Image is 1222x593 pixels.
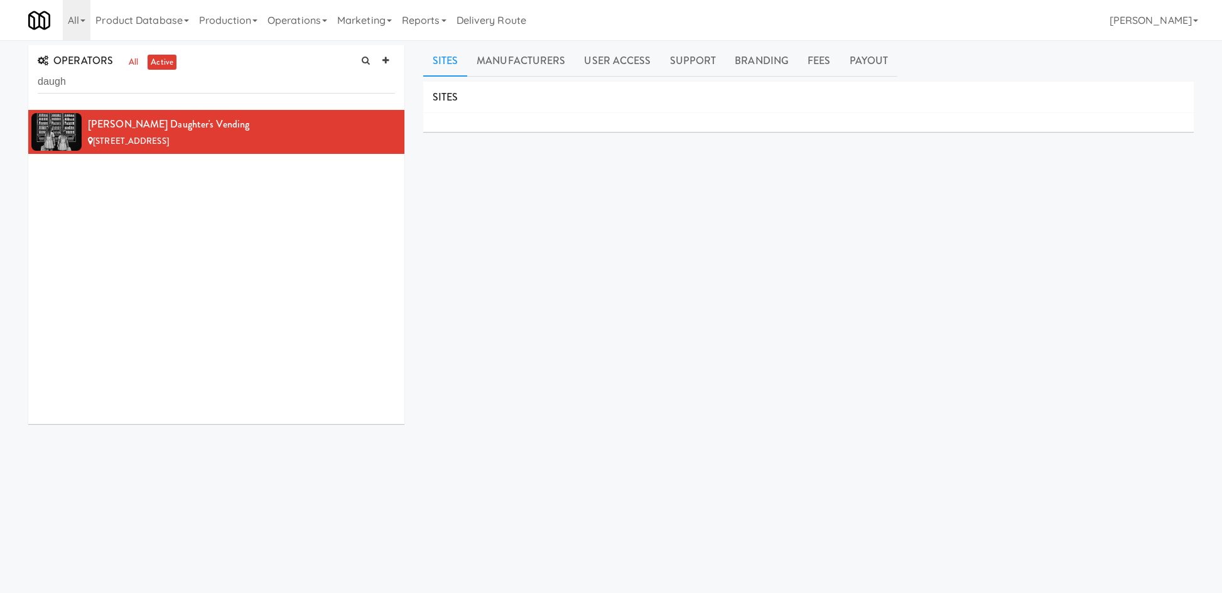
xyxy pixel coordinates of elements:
[575,45,660,77] a: User Access
[661,45,726,77] a: Support
[840,45,898,77] a: Payout
[423,45,468,77] a: Sites
[88,115,395,134] div: [PERSON_NAME] Daughter's Vending
[433,90,458,104] span: SITES
[28,9,50,31] img: Micromart
[467,45,575,77] a: Manufacturers
[38,70,395,94] input: Search Operator
[38,53,113,68] span: OPERATORS
[725,45,798,77] a: Branding
[28,110,404,154] li: [PERSON_NAME] Daughter's Vending[STREET_ADDRESS]
[93,135,169,147] span: [STREET_ADDRESS]
[148,55,176,70] a: active
[798,45,840,77] a: Fees
[126,55,141,70] a: all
